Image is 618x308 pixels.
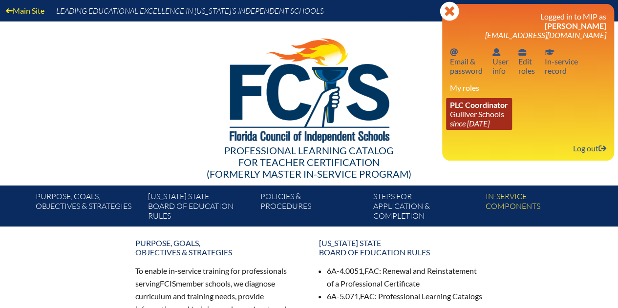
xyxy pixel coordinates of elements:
[208,21,410,155] img: FCISlogo221.eps
[450,100,508,109] span: PLC Coordinator
[28,144,591,180] div: Professional Learning Catalog (formerly Master In-service Program)
[514,45,539,77] a: User infoEditroles
[569,142,610,155] a: Log outLog out
[440,1,459,21] svg: Close
[450,83,606,92] h3: My roles
[129,234,305,261] a: Purpose, goals,objectives & strategies
[256,189,369,226] a: Policies &Procedures
[545,21,606,30] span: [PERSON_NAME]
[160,279,176,288] span: FCIS
[450,119,490,128] i: since [DATE]
[545,48,554,56] svg: In-service record
[360,291,375,301] span: FAC
[327,290,483,303] li: 6A-5.071, : Professional Learning Catalogs
[327,265,483,290] li: 6A-4.0051, : Renewal and Reinstatement of a Professional Certificate
[541,45,582,77] a: In-service recordIn-servicerecord
[489,45,512,77] a: User infoUserinfo
[369,189,482,226] a: Steps forapplication & completion
[144,189,256,226] a: [US_STATE] StateBoard of Education rules
[518,48,526,56] svg: User info
[446,98,512,130] a: PLC Coordinator Gulliver Schools since [DATE]
[450,12,606,40] h3: Logged in to MIP as
[2,4,48,17] a: Main Site
[364,266,379,275] span: FAC
[313,234,489,261] a: [US_STATE] StateBoard of Education rules
[31,189,144,226] a: Purpose, goals,objectives & strategies
[482,189,594,226] a: In-servicecomponents
[485,30,606,40] span: [EMAIL_ADDRESS][DOMAIN_NAME]
[492,48,500,56] svg: User info
[598,144,606,152] svg: Log out
[450,48,458,56] svg: Email password
[238,156,380,168] span: for Teacher Certification
[446,45,487,77] a: Email passwordEmail &password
